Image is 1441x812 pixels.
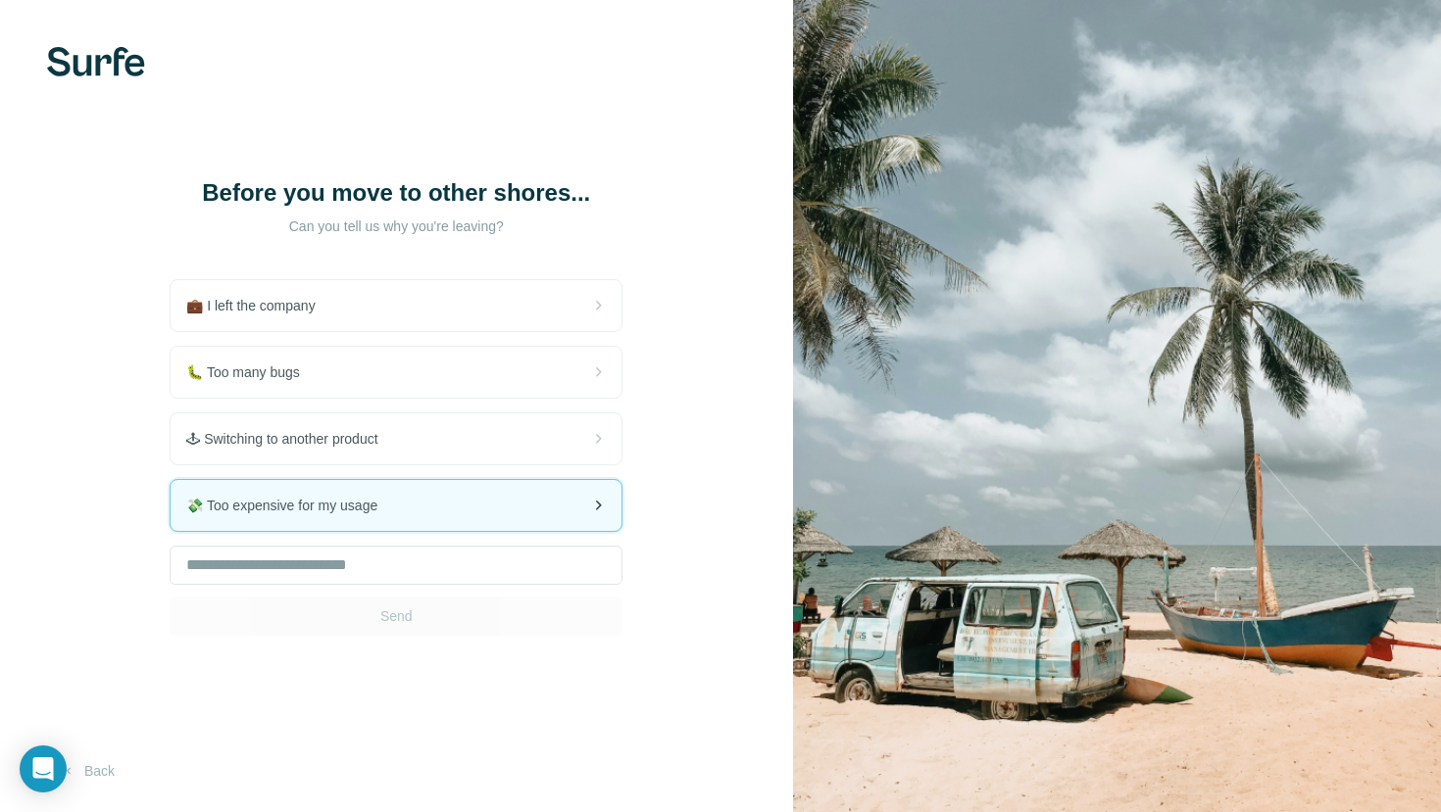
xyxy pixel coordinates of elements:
[200,177,592,209] h1: Before you move to other shores...
[186,362,316,382] span: 🐛 Too many bugs
[186,296,330,315] span: 💼 I left the company
[47,47,145,76] img: Surfe's logo
[186,496,393,515] span: 💸 Too expensive for my usage
[200,216,592,236] p: Can you tell us why you're leaving?
[20,745,67,792] div: Open Intercom Messenger
[47,753,128,788] button: Back
[186,429,393,449] span: 🕹 Switching to another product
